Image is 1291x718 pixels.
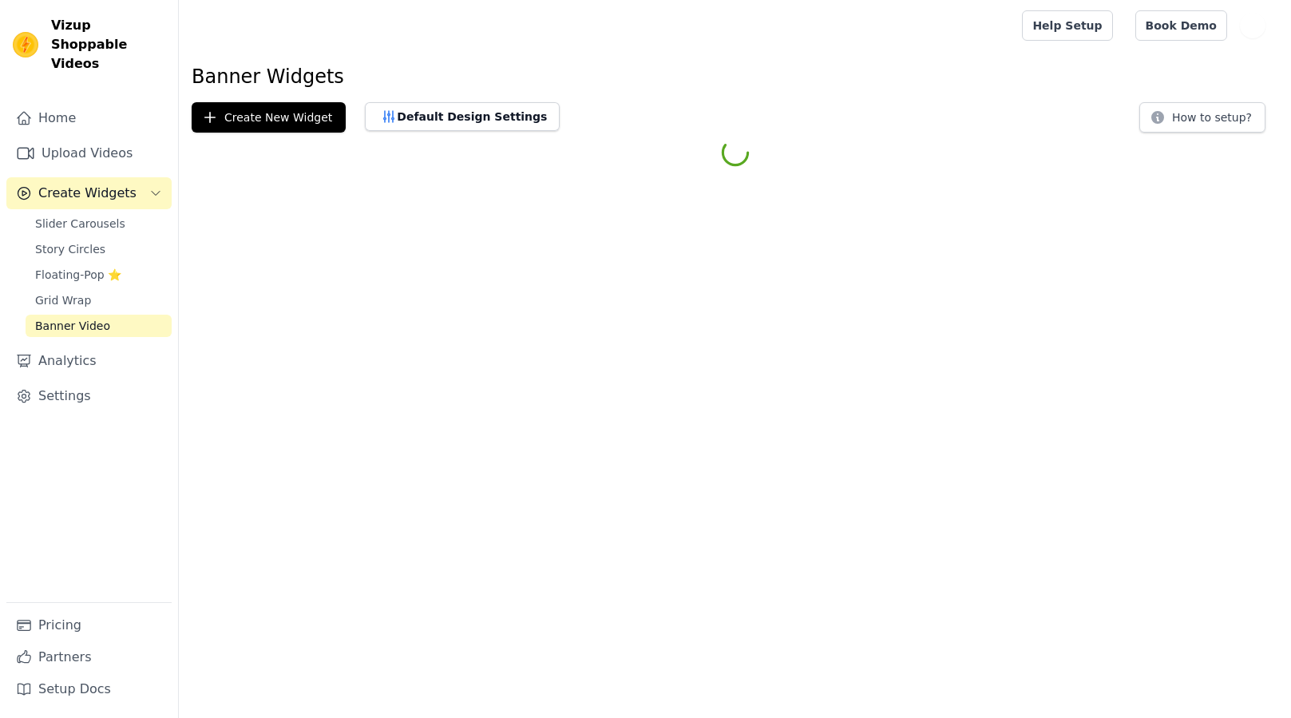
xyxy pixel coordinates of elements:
[192,102,346,133] button: Create New Widget
[6,345,172,377] a: Analytics
[192,64,1278,89] h1: Banner Widgets
[35,216,125,232] span: Slider Carousels
[26,212,172,235] a: Slider Carousels
[13,32,38,58] img: Vizup
[26,315,172,337] a: Banner Video
[1022,10,1112,41] a: Help Setup
[51,16,165,73] span: Vizup Shoppable Videos
[6,102,172,134] a: Home
[1139,102,1265,133] button: How to setup?
[35,318,110,334] span: Banner Video
[6,673,172,705] a: Setup Docs
[1139,113,1265,129] a: How to setup?
[6,177,172,209] button: Create Widgets
[26,289,172,311] a: Grid Wrap
[35,292,91,308] span: Grid Wrap
[38,184,137,203] span: Create Widgets
[6,609,172,641] a: Pricing
[1135,10,1227,41] a: Book Demo
[35,267,121,283] span: Floating-Pop ⭐
[6,641,172,673] a: Partners
[6,137,172,169] a: Upload Videos
[6,380,172,412] a: Settings
[26,264,172,286] a: Floating-Pop ⭐
[365,102,560,131] button: Default Design Settings
[35,241,105,257] span: Story Circles
[26,238,172,260] a: Story Circles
